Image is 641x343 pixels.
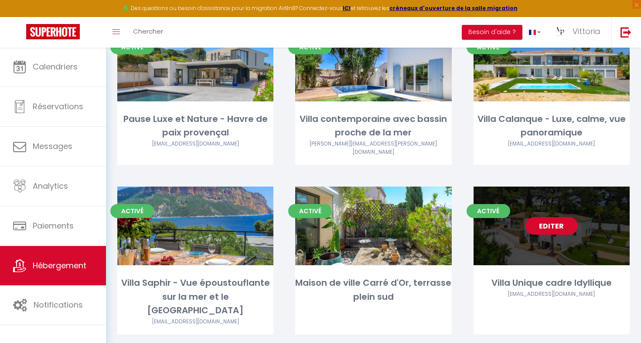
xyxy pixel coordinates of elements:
[133,27,163,36] span: Chercher
[26,24,80,39] img: Super Booking
[295,112,451,140] div: Villa contemporaine avec bassin proche de la mer
[117,318,273,326] div: Airbnb
[117,276,273,317] div: Villa Saphir - Vue époustouflante sur la mer et le [GEOGRAPHIC_DATA]
[33,101,83,112] span: Réservations
[288,204,332,218] span: Activé
[554,25,567,38] img: ...
[474,290,630,298] div: Airbnb
[462,25,522,40] button: Besoin d'aide ?
[474,112,630,140] div: Villa Calanque - Luxe, calme, vue panoramique
[295,276,451,304] div: Maison de ville Carré d'Or, terrasse plein sud
[33,180,68,191] span: Analytics
[621,27,631,38] img: logout
[573,26,600,37] span: Vittoria
[126,17,170,48] a: Chercher
[474,276,630,290] div: Villa Unique cadre Idyllique
[33,61,78,72] span: Calendriers
[7,3,33,30] button: Ouvrir le widget de chat LiveChat
[389,4,518,12] a: créneaux d'ouverture de la salle migration
[467,204,510,218] span: Activé
[547,17,611,48] a: ... Vittoria
[33,141,72,152] span: Messages
[117,112,273,140] div: Pause Luxe et Nature - Havre de paix provençal
[295,140,451,156] div: Airbnb
[34,299,83,310] span: Notifications
[343,4,351,12] a: ICI
[117,140,273,148] div: Airbnb
[33,220,74,231] span: Paiements
[33,260,86,271] span: Hébergement
[110,204,154,218] span: Activé
[474,140,630,148] div: Airbnb
[525,217,578,235] a: Editer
